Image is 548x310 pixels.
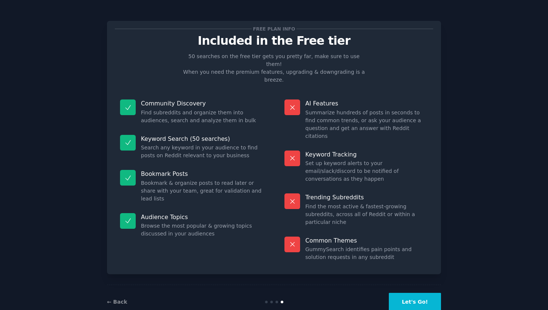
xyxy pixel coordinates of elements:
[252,25,296,33] span: Free plan info
[305,237,428,244] p: Common Themes
[305,193,428,201] p: Trending Subreddits
[305,99,428,107] p: AI Features
[115,34,433,47] p: Included in the Free tier
[141,213,264,221] p: Audience Topics
[141,99,264,107] p: Community Discovery
[305,246,428,261] dd: GummySearch identifies pain points and solution requests in any subreddit
[141,144,264,159] dd: Search any keyword in your audience to find posts on Reddit relevant to your business
[141,135,264,143] p: Keyword Search (50 searches)
[141,170,264,178] p: Bookmark Posts
[141,222,264,238] dd: Browse the most popular & growing topics discussed in your audiences
[107,299,127,305] a: ← Back
[305,151,428,158] p: Keyword Tracking
[305,159,428,183] dd: Set up keyword alerts to your email/slack/discord to be notified of conversations as they happen
[180,53,368,84] p: 50 searches on the free tier gets you pretty far, make sure to use them! When you need the premiu...
[141,179,264,203] dd: Bookmark & organize posts to read later or share with your team, great for validation and lead lists
[305,203,428,226] dd: Find the most active & fastest-growing subreddits, across all of Reddit or within a particular niche
[141,109,264,124] dd: Find subreddits and organize them into audiences, search and analyze them in bulk
[305,109,428,140] dd: Summarize hundreds of posts in seconds to find common trends, or ask your audience a question and...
